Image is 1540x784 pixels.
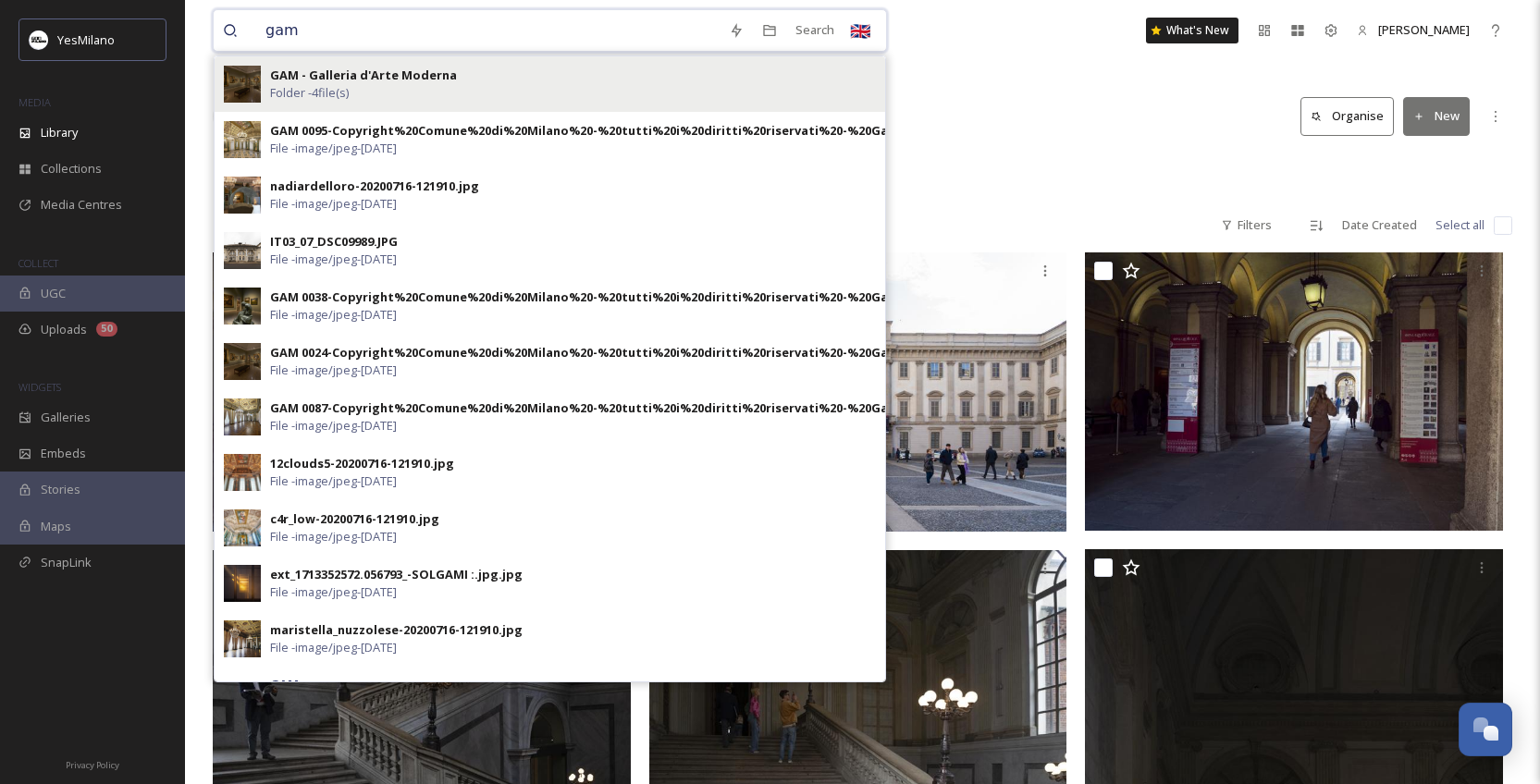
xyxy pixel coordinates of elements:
[270,361,397,379] span: File - image/jpeg - [DATE]
[1085,252,1503,532] img: palazzoreale_YesMilano_AnnaDellaBadia_03299.jpg
[270,140,397,157] span: File - image/jpeg - [DATE]
[18,95,51,109] span: MEDIA
[270,122,1177,140] div: GAM 0095-Copyright%20Comune%20di%20Milano%20-%20tutti%20i%20diritti%20riservati%20-%20Galleria%20...
[270,288,1177,306] div: GAM 0038-Copyright%20Comune%20di%20Milano%20-%20tutti%20i%20diritti%20riservati%20-%20Galleria%20...
[213,252,631,532] img: palazzoreale_YesMilano_AnnaDellaBadia_03300.jpg
[270,306,397,324] span: File - image/jpeg - [DATE]
[786,12,844,48] div: Search
[224,343,261,380] img: f45584aa-40ab-41f8-ac8f-ba3165b2ee73.jpg
[270,344,1177,361] div: GAM 0024-Copyright%20Comune%20di%20Milano%20-%20tutti%20i%20diritti%20riservati%20-%20Galleria%20...
[270,583,397,601] span: File - image/jpeg - [DATE]
[270,639,397,656] span: File - image/jpeg - [DATE]
[270,178,479,195] div: nadiardelloro-20200716-121910.jpg
[224,288,261,325] img: 1f862025-6e8f-4d94-bd3a-4aaef5ac6804.jpg
[1146,18,1238,43] a: What's New
[96,322,117,337] div: 50
[41,445,86,462] span: Embeds
[270,566,523,583] div: ext_1713352572.056793_-SOLGAMI :.jpg.jpg
[1403,97,1470,135] button: New
[270,67,457,83] strong: GAM - Galleria d'Arte Moderna
[1378,21,1470,38] span: [PERSON_NAME]
[1212,207,1281,243] div: Filters
[270,676,299,692] strong: GAM
[224,620,261,657] img: 006897bc60431dddd4483cba32133f1c05a33c84e64071453b5cb3b8866f050f.jpg
[66,759,119,771] span: Privacy Policy
[41,321,87,338] span: Uploads
[224,121,261,158] img: 3f6daa56-cbb1-400b-9762-402a7345e0f8.jpg
[270,399,1177,417] div: GAM 0087-Copyright%20Comune%20di%20Milano%20-%20tutti%20i%20diritti%20riservati%20-%20Galleria%20...
[270,84,349,102] span: Folder - 4 file(s)
[270,621,523,639] div: maristella_nuzzolese-20200716-121910.jpg
[1300,97,1403,135] a: Organise
[18,256,58,270] span: COLLECT
[41,160,102,178] span: Collections
[270,455,454,472] div: 12clouds5-20200716-121910.jpg
[1435,216,1485,234] span: Select all
[270,510,439,528] div: c4r_low-20200716-121910.jpg
[224,509,261,546] img: aa7b3ba64674bac9c18f40afbab3790d26d51072c123ec603634164d15411f8e.jpg
[224,66,261,103] img: f45584aa-40ab-41f8-ac8f-ba3165b2ee73.jpg
[41,285,66,302] span: UGC
[224,398,261,435] img: 4bbd353c-85b7-4b5a-888c-6438806ac311.jpg
[41,409,91,426] span: Galleries
[41,196,122,214] span: Media Centres
[270,195,397,213] span: File - image/jpeg - [DATE]
[270,251,397,268] span: File - image/jpeg - [DATE]
[844,14,877,47] div: 🇬🇧
[270,233,398,251] div: IT03_07_DSC09989.JPG
[41,124,78,141] span: Library
[1300,97,1394,135] button: Organise
[213,216,250,234] span: 14 file s
[270,472,397,490] span: File - image/jpeg - [DATE]
[1333,207,1426,243] div: Date Created
[66,753,119,775] a: Privacy Policy
[270,417,397,435] span: File - image/jpeg - [DATE]
[1348,12,1479,48] a: [PERSON_NAME]
[224,565,261,602] img: -SOLGAMI%2520%253A.jpg.jpg
[256,10,720,51] input: Search your library
[18,380,61,394] span: WIDGETS
[1459,703,1512,756] button: Open Chat
[57,31,115,48] span: YesMilano
[270,528,397,545] span: File - image/jpeg - [DATE]
[224,232,261,269] img: 1a0321c2-b5eb-4e88-914d-64b55bd37d97.jpg
[41,481,80,498] span: Stories
[30,31,48,49] img: Logo%20YesMilano%40150x.png
[224,454,261,491] img: bf7364b9e0474d6e90f6ecb45f53e3eeb9cf2e6d55801a1c57c13eaa774bf5b0.jpg
[224,177,261,214] img: be8501b5d03286c87bcff958e4e9e30022de4b4a03a89c280a653db825feeefb.jpg
[41,518,71,535] span: Maps
[41,554,92,571] span: SnapLink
